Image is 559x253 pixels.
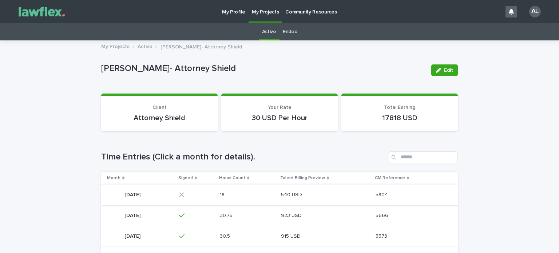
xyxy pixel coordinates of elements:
[124,211,142,219] p: [DATE]
[101,184,458,205] tr: [DATE][DATE] 1818 540 USD540 USD 58045804
[101,63,425,74] p: [PERSON_NAME]- Attorney Shield
[15,4,69,19] img: Gnvw4qrBSHOAfo8VMhG6
[138,42,152,50] a: Active
[178,174,193,182] p: Signed
[219,174,245,182] p: Hours Count
[376,232,389,240] p: 5573
[281,190,304,198] p: 540 USD
[124,190,142,198] p: [DATE]
[281,232,302,240] p: 915 USD
[124,232,142,240] p: [DATE]
[220,211,234,219] p: 30.75
[280,174,325,182] p: Talent Billing Preview
[101,42,130,50] a: My Projects
[389,151,458,163] input: Search
[350,114,449,122] p: 17818 USD
[262,23,276,40] a: Active
[160,42,242,50] p: [PERSON_NAME]- Attorney Shield
[220,190,226,198] p: 18
[107,174,120,182] p: Month
[230,114,329,122] p: 30 USD Per Hour
[431,64,458,76] button: Edit
[444,68,453,73] span: Edit
[375,174,405,182] p: CM Reference
[101,226,458,246] tr: [DATE][DATE] 30.530.5 915 USD915 USD 55735573
[281,211,303,219] p: 923 USD
[101,205,458,226] tr: [DATE][DATE] 30.7530.75 923 USD923 USD 56665666
[101,152,386,162] h1: Time Entries (Click a month for details).
[152,105,167,110] span: Client
[220,232,231,240] p: 30.5
[376,190,389,198] p: 5804
[376,211,390,219] p: 5666
[268,105,292,110] span: Your Rate
[283,23,297,40] a: Ended
[529,6,541,17] div: AL
[110,114,209,122] p: Attorney Shield
[384,105,415,110] span: Total Earning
